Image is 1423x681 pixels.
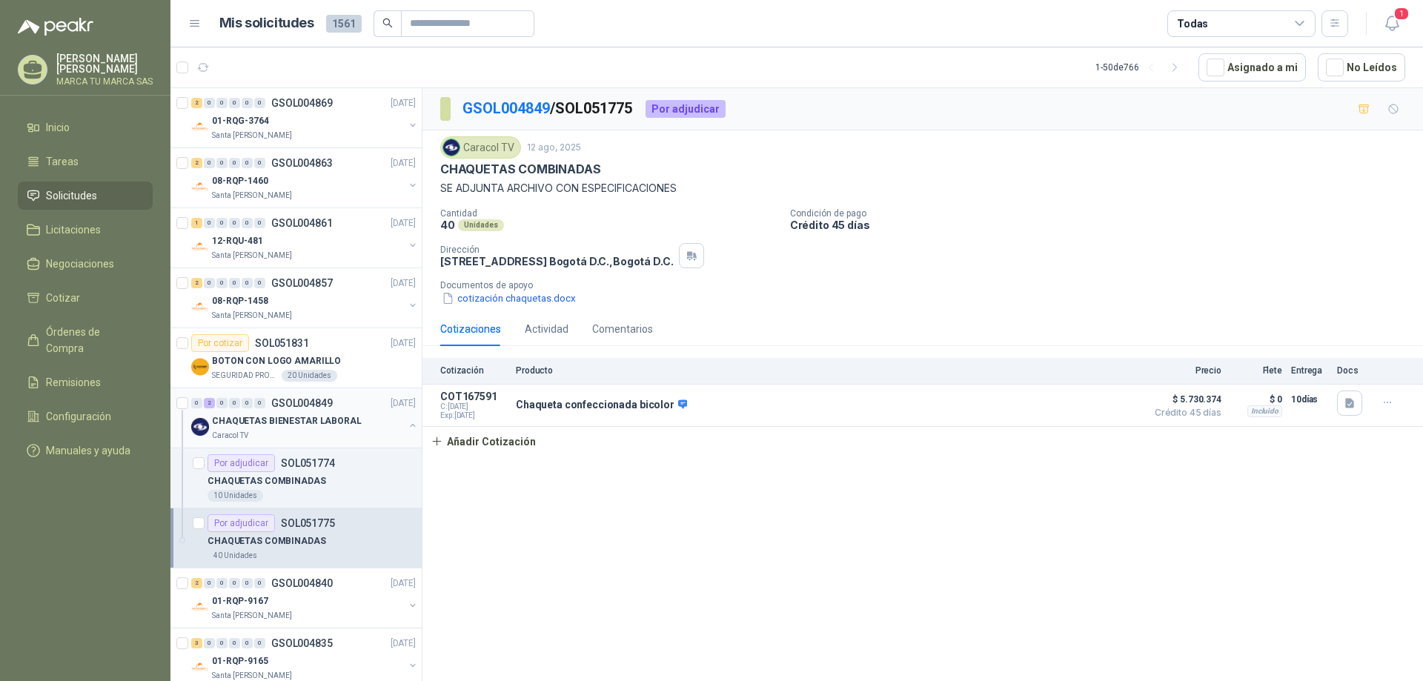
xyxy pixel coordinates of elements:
[440,245,673,255] p: Dirección
[191,278,202,288] div: 2
[516,365,1138,376] p: Producto
[592,321,653,337] div: Comentarios
[458,219,504,231] div: Unidades
[254,638,265,648] div: 0
[422,427,544,456] button: Añadir Cotización
[212,610,292,622] p: Santa [PERSON_NAME]
[191,394,419,442] a: 0 2 0 0 0 0 GSOL004849[DATE] Company LogoCHAQUETAS BIENESTAR LABORALCaracol TV
[281,458,335,468] p: SOL051774
[170,508,422,568] a: Por adjudicarSOL051775CHAQUETAS COMBINADAS40 Unidades
[254,398,265,408] div: 0
[212,594,268,608] p: 01-RQP-9167
[242,158,253,168] div: 0
[271,98,333,108] p: GSOL004869
[46,187,97,204] span: Solicitudes
[440,321,501,337] div: Cotizaciones
[191,218,202,228] div: 1
[46,222,101,238] span: Licitaciones
[462,97,634,120] p: / SOL051775
[219,13,314,34] h1: Mis solicitudes
[216,278,228,288] div: 0
[18,147,153,176] a: Tareas
[191,214,419,262] a: 1 0 0 0 0 0 GSOL004861[DATE] Company Logo12-RQU-481Santa [PERSON_NAME]
[440,136,521,159] div: Caracol TV
[191,154,419,202] a: 2 0 0 0 0 0 GSOL004863[DATE] Company Logo08-RQP-1460Santa [PERSON_NAME]
[440,162,600,177] p: CHAQUETAS COMBINADAS
[208,454,275,472] div: Por adjudicar
[208,514,275,532] div: Por adjudicar
[281,518,335,528] p: SOL051775
[282,370,337,382] div: 20 Unidades
[790,208,1417,219] p: Condición de pago
[440,365,507,376] p: Cotización
[1230,391,1282,408] p: $ 0
[191,238,209,256] img: Company Logo
[525,321,568,337] div: Actividad
[56,77,153,86] p: MARCA TU MARCA SAS
[254,278,265,288] div: 0
[254,578,265,588] div: 0
[229,158,240,168] div: 0
[46,408,111,425] span: Configuración
[382,18,393,28] span: search
[242,218,253,228] div: 0
[18,318,153,362] a: Órdenes de Compra
[204,278,215,288] div: 0
[18,182,153,210] a: Solicitudes
[440,180,1405,196] p: SE ADJUNTA ARCHIVO CON ESPECIFICACIONES
[216,218,228,228] div: 0
[212,354,341,368] p: BOTON CON LOGO AMARILLO
[1247,405,1282,417] div: Incluido
[440,280,1417,290] p: Documentos de apoyo
[208,550,263,562] div: 40 Unidades
[46,374,101,391] span: Remisiones
[191,358,209,376] img: Company Logo
[18,368,153,396] a: Remisiones
[1198,53,1306,82] button: Asignado a mi
[646,100,726,118] div: Por adjudicar
[170,448,422,508] a: Por adjudicarSOL051774CHAQUETAS COMBINADAS10 Unidades
[271,218,333,228] p: GSOL004861
[527,141,581,155] p: 12 ago, 2025
[242,578,253,588] div: 0
[208,490,263,502] div: 10 Unidades
[212,370,279,382] p: SEGURIDAD PROVISER LTDA
[212,654,268,668] p: 01-RQP-9165
[254,158,265,168] div: 0
[440,402,507,411] span: C: [DATE]
[46,256,114,272] span: Negociaciones
[440,255,673,268] p: [STREET_ADDRESS] Bogotá D.C. , Bogotá D.C.
[216,578,228,588] div: 0
[212,174,268,188] p: 08-RQP-1460
[229,578,240,588] div: 0
[191,94,419,142] a: 2 0 0 0 0 0 GSOL004869[DATE] Company Logo01-RQG-3764Santa [PERSON_NAME]
[242,278,253,288] div: 0
[18,436,153,465] a: Manuales y ayuda
[254,98,265,108] div: 0
[229,638,240,648] div: 0
[516,399,687,412] p: Chaqueta confeccionada bicolor
[46,324,139,356] span: Órdenes de Compra
[212,294,268,308] p: 08-RQP-1458
[1379,10,1405,37] button: 1
[440,411,507,420] span: Exp: [DATE]
[191,418,209,436] img: Company Logo
[191,98,202,108] div: 2
[216,398,228,408] div: 0
[18,216,153,244] a: Licitaciones
[271,578,333,588] p: GSOL004840
[1291,391,1328,408] p: 10 días
[204,158,215,168] div: 0
[443,139,460,156] img: Company Logo
[242,98,253,108] div: 0
[255,338,309,348] p: SOL051831
[391,637,416,651] p: [DATE]
[440,208,778,219] p: Cantidad
[204,638,215,648] div: 0
[212,130,292,142] p: Santa [PERSON_NAME]
[191,658,209,676] img: Company Logo
[271,278,333,288] p: GSOL004857
[216,638,228,648] div: 0
[391,156,416,170] p: [DATE]
[229,98,240,108] div: 0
